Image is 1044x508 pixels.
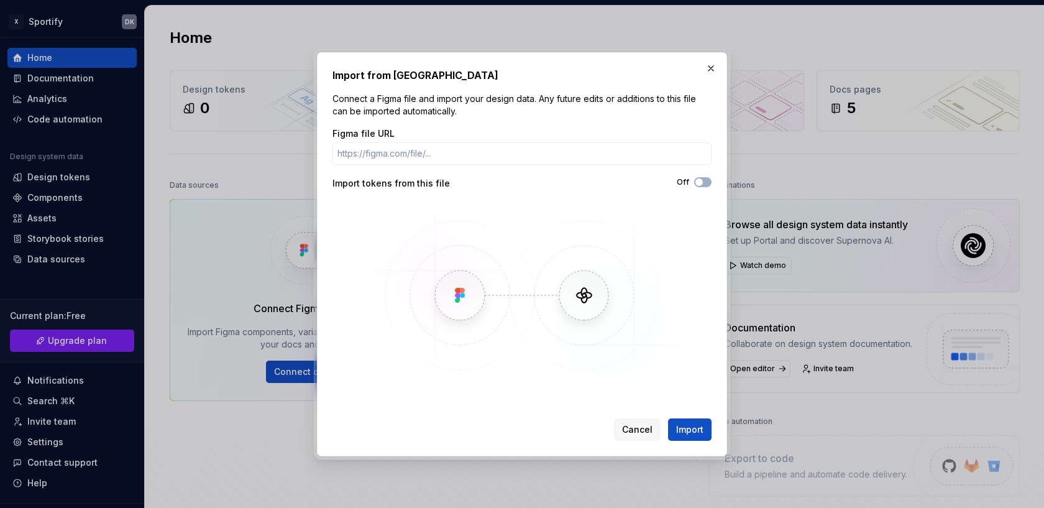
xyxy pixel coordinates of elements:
label: Off [677,177,689,187]
span: Import [676,423,703,436]
button: Cancel [614,418,661,441]
input: https://figma.com/file/... [332,142,712,165]
div: Import tokens from this file [332,177,522,190]
button: Import [668,418,712,441]
p: Connect a Figma file and import your design data. Any future edits or additions to this file can ... [332,93,712,118]
label: Figma file URL [332,127,395,140]
span: Cancel [622,423,652,436]
h2: Import from [GEOGRAPHIC_DATA] [332,68,712,83]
